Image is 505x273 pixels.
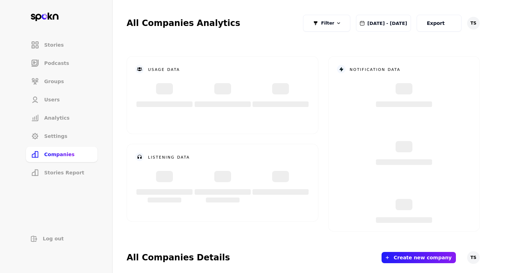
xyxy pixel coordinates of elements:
span: Log out [43,235,64,242]
a: Stories Report [25,164,98,181]
span: Stories Report [44,169,84,176]
a: Companies [25,146,98,163]
h2: notification data [350,66,400,72]
a: Podcasts [25,55,98,72]
span: TS [471,255,477,260]
span: Export [427,20,445,26]
a: Analytics [25,109,98,126]
button: Filter [303,15,350,32]
span: Users [44,96,60,103]
span: Groups [44,78,64,85]
h2: All Companies Details [127,252,230,263]
button: Log out [25,232,98,245]
span: TS [471,20,477,26]
span: Analytics [44,114,69,121]
button: Export [417,15,462,32]
a: Groups [25,73,98,90]
span: Companies [44,151,75,158]
a: Settings [25,128,98,145]
span: Settings [44,133,67,140]
button: TS [467,17,480,29]
span: [DATE] - [DATE] [368,19,407,27]
button: TS [467,251,480,264]
span: Stories [44,41,64,48]
span: Podcasts [44,60,69,67]
a: Stories [25,36,98,53]
h2: listening data [148,154,190,160]
a: Users [25,91,98,108]
button: Create new company [393,255,452,260]
h2: All Companies Analytics [127,18,240,29]
span: Filter [321,20,334,27]
h2: usage data [148,66,180,72]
